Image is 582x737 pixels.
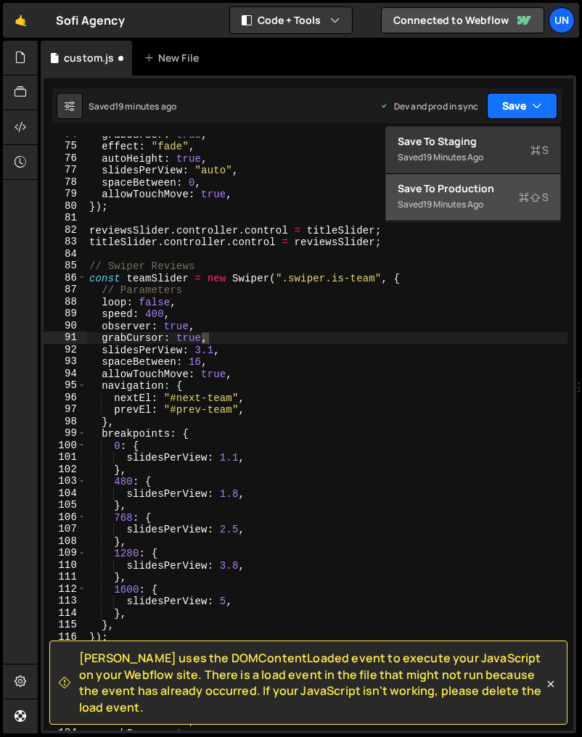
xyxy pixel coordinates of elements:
[44,643,86,655] div: 117
[44,440,86,452] div: 100
[386,174,560,221] button: Save to ProductionS Saved19 minutes ago
[44,368,86,380] div: 94
[385,126,561,222] div: Code + Tools
[423,198,483,210] div: 19 minutes ago
[398,196,549,213] div: Saved
[44,619,86,631] div: 115
[44,164,86,176] div: 77
[44,260,86,272] div: 85
[44,547,86,559] div: 109
[44,487,86,500] div: 104
[44,607,86,619] div: 114
[44,691,86,703] div: 121
[44,212,86,224] div: 81
[44,571,86,583] div: 111
[44,667,86,679] div: 119
[44,344,86,356] div: 92
[44,427,86,440] div: 99
[381,7,544,33] a: Connected to Webflow
[44,403,86,416] div: 97
[44,475,86,487] div: 103
[44,511,86,524] div: 106
[549,7,575,33] a: Un
[44,332,86,344] div: 91
[44,176,86,189] div: 78
[519,190,549,205] span: S
[44,451,86,464] div: 101
[398,181,549,196] div: Save to Production
[44,140,86,152] div: 75
[56,12,125,29] div: Sofi Agency
[64,51,114,65] div: custom.js
[44,595,86,607] div: 113
[386,127,560,174] button: Save to StagingS Saved19 minutes ago
[44,655,86,667] div: 118
[44,631,86,643] div: 116
[44,583,86,596] div: 112
[44,236,86,248] div: 83
[44,188,86,200] div: 79
[44,392,86,404] div: 96
[44,559,86,572] div: 110
[44,248,86,260] div: 84
[79,650,544,715] span: [PERSON_NAME] uses the DOMContentLoaded event to execute your JavaScript on your Webflow site. Th...
[44,499,86,511] div: 105
[398,134,549,149] div: Save to Staging
[44,464,86,476] div: 102
[44,284,86,296] div: 87
[44,308,86,320] div: 89
[44,715,86,727] div: 123
[115,100,176,112] div: 19 minutes ago
[398,149,549,166] div: Saved
[44,679,86,691] div: 120
[44,296,86,308] div: 88
[44,320,86,332] div: 90
[380,100,478,112] div: Dev and prod in sync
[44,152,86,165] div: 76
[230,7,352,33] button: Code + Tools
[423,151,483,163] div: 19 minutes ago
[44,703,86,715] div: 122
[44,416,86,428] div: 98
[44,355,86,368] div: 93
[44,535,86,548] div: 108
[89,100,176,112] div: Saved
[530,143,549,157] span: S
[44,224,86,236] div: 82
[44,523,86,535] div: 107
[3,3,38,38] a: 🤙
[44,379,86,392] div: 95
[44,200,86,213] div: 80
[487,93,557,119] button: Save
[44,272,86,284] div: 86
[144,51,205,65] div: New File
